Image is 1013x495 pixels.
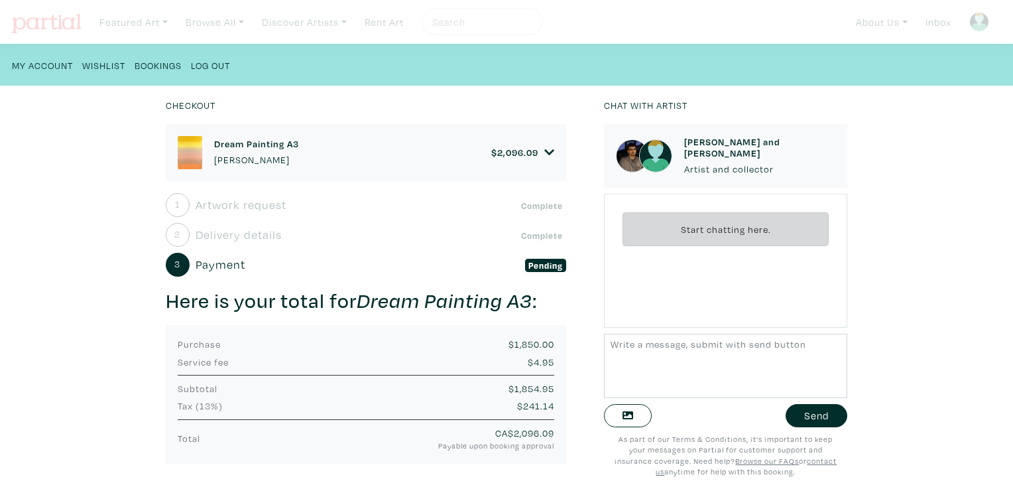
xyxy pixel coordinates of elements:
[523,399,554,412] span: 241.14
[135,56,182,74] a: Bookings
[497,146,538,159] span: 2,096.09
[174,259,180,269] small: 3
[12,56,73,74] a: My Account
[623,212,829,246] div: Start chatting here.
[196,196,286,214] span: Artwork request
[508,382,554,395] span: $
[786,404,847,427] button: Send
[196,226,282,244] span: Delivery details
[431,14,530,31] input: Search
[93,9,174,36] a: Featured Art
[495,427,554,439] span: CA$
[191,59,230,72] small: Log Out
[604,99,687,111] small: Chat with artist
[82,59,125,72] small: Wishlist
[214,153,299,167] p: [PERSON_NAME]
[256,9,353,36] a: Discover Artists
[196,255,245,273] span: Payment
[178,356,229,368] span: Service fee
[166,289,567,314] h3: Here is your total for :
[135,59,182,72] small: Bookings
[191,56,230,74] a: Log Out
[684,136,835,159] h6: [PERSON_NAME] and [PERSON_NAME]
[166,99,215,111] small: Checkout
[178,382,217,395] span: Subtotal
[684,162,835,177] p: Artist and collector
[518,199,567,212] span: Complete
[517,399,554,412] span: $
[82,56,125,74] a: Wishlist
[178,399,223,412] span: Tax (13%)
[214,138,299,167] a: Dream Painting A3 [PERSON_NAME]
[214,138,299,149] h6: Dream Painting A3
[180,9,250,36] a: Browse All
[178,136,203,169] img: phpThumb.php
[850,9,914,36] a: About Us
[357,289,532,313] em: Dream Painting A3
[359,9,410,36] a: Rent Art
[174,230,180,239] small: 2
[969,12,989,32] img: avatar.png
[175,200,180,209] small: 1
[12,59,73,72] small: My Account
[491,147,555,159] a: $2,096.09
[514,427,554,439] span: 2,096.09
[616,139,649,173] img: phpThumb.php
[310,440,554,451] small: Payable upon booking approval
[615,434,837,477] small: As part of our Terms & Conditions, it's important to keep your messages on Partial for customer s...
[508,338,554,350] span: $1,850.00
[656,456,837,477] a: contact us
[525,259,567,272] span: Pending
[639,139,672,173] img: avatar.png
[528,356,554,368] span: $4.95
[178,432,200,445] span: Total
[491,147,538,158] h6: $
[178,338,221,350] span: Purchase
[514,382,554,395] span: 1,854.95
[518,229,567,242] span: Complete
[735,456,799,466] a: Browse our FAQs
[920,9,957,36] a: Inbox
